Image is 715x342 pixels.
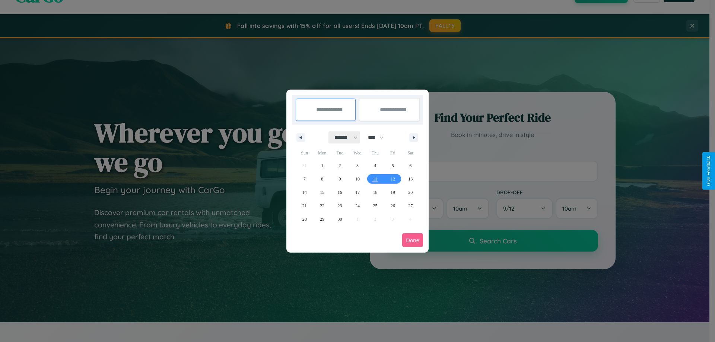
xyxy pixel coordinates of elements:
button: 23 [331,199,349,212]
span: 5 [392,159,394,172]
span: 11 [373,172,378,186]
span: 28 [302,212,307,226]
span: Tue [331,147,349,159]
button: 10 [349,172,366,186]
button: 11 [366,172,384,186]
button: 16 [331,186,349,199]
button: 6 [402,159,419,172]
button: 30 [331,212,349,226]
span: 2 [339,159,341,172]
button: 14 [296,186,313,199]
span: 29 [320,212,324,226]
span: 1 [321,159,323,172]
button: 17 [349,186,366,199]
button: 24 [349,199,366,212]
button: 1 [313,159,331,172]
button: 2 [331,159,349,172]
button: Done [402,233,423,247]
span: 24 [355,199,360,212]
span: 16 [338,186,342,199]
button: 12 [384,172,401,186]
div: Give Feedback [706,156,711,186]
span: 10 [355,172,360,186]
span: 4 [374,159,376,172]
span: 7 [304,172,306,186]
span: Thu [366,147,384,159]
button: 26 [384,199,401,212]
span: Sat [402,147,419,159]
span: 13 [408,172,413,186]
span: 25 [373,199,377,212]
button: 21 [296,199,313,212]
span: 21 [302,199,307,212]
span: 27 [408,199,413,212]
button: 22 [313,199,331,212]
span: 8 [321,172,323,186]
span: 26 [391,199,395,212]
button: 5 [384,159,401,172]
span: Sun [296,147,313,159]
span: 12 [391,172,395,186]
span: 22 [320,199,324,212]
button: 7 [296,172,313,186]
span: 17 [355,186,360,199]
span: Mon [313,147,331,159]
span: Wed [349,147,366,159]
button: 13 [402,172,419,186]
button: 15 [313,186,331,199]
span: Fri [384,147,401,159]
span: 20 [408,186,413,199]
button: 19 [384,186,401,199]
button: 20 [402,186,419,199]
span: 3 [356,159,359,172]
button: 28 [296,212,313,226]
button: 27 [402,199,419,212]
span: 23 [338,199,342,212]
span: 15 [320,186,324,199]
span: 19 [391,186,395,199]
button: 25 [366,199,384,212]
button: 18 [366,186,384,199]
span: 18 [373,186,377,199]
button: 29 [313,212,331,226]
span: 14 [302,186,307,199]
button: 8 [313,172,331,186]
span: 6 [409,159,411,172]
button: 3 [349,159,366,172]
span: 9 [339,172,341,186]
span: 30 [338,212,342,226]
button: 4 [366,159,384,172]
button: 9 [331,172,349,186]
